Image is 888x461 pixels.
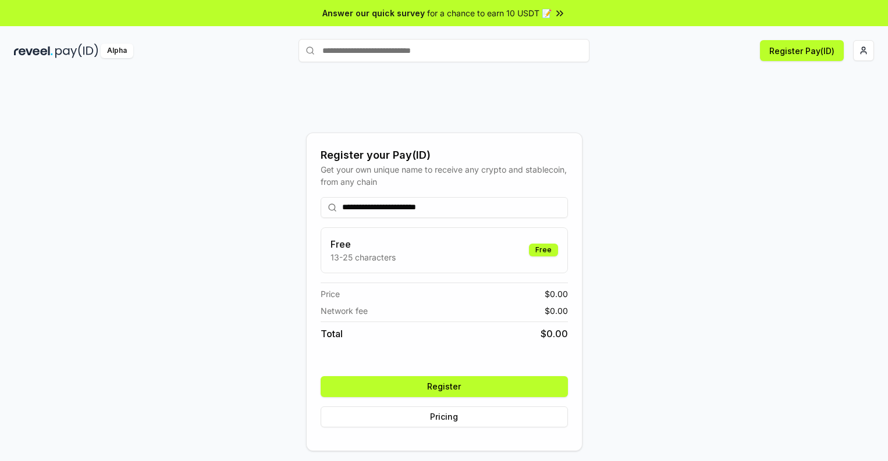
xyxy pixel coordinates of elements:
[331,251,396,263] p: 13-25 characters
[760,40,844,61] button: Register Pay(ID)
[321,288,340,300] span: Price
[321,376,568,397] button: Register
[55,44,98,58] img: pay_id
[331,237,396,251] h3: Free
[321,305,368,317] span: Network fee
[545,305,568,317] span: $ 0.00
[321,406,568,427] button: Pricing
[427,7,552,19] span: for a chance to earn 10 USDT 📝
[545,288,568,300] span: $ 0.00
[529,244,558,256] div: Free
[14,44,53,58] img: reveel_dark
[321,147,568,163] div: Register your Pay(ID)
[321,327,343,341] span: Total
[321,163,568,188] div: Get your own unique name to receive any crypto and stablecoin, from any chain
[541,327,568,341] span: $ 0.00
[322,7,425,19] span: Answer our quick survey
[101,44,133,58] div: Alpha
